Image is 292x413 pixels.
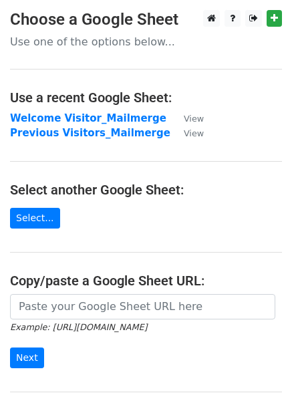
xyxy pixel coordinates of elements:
[184,128,204,138] small: View
[10,294,275,319] input: Paste your Google Sheet URL here
[170,127,204,139] a: View
[10,348,44,368] input: Next
[10,112,166,124] a: Welcome Visitor_Mailmerge
[10,182,282,198] h4: Select another Google Sheet:
[10,90,282,106] h4: Use a recent Google Sheet:
[10,10,282,29] h3: Choose a Google Sheet
[10,35,282,49] p: Use one of the options below...
[184,114,204,124] small: View
[10,322,147,332] small: Example: [URL][DOMAIN_NAME]
[10,273,282,289] h4: Copy/paste a Google Sheet URL:
[170,112,204,124] a: View
[10,127,170,139] a: Previous Visitors_Mailmerge
[10,208,60,229] a: Select...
